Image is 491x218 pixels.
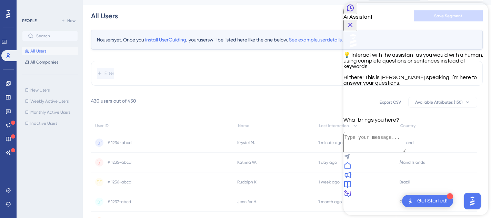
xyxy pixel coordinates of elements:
[30,48,46,54] span: All Users
[22,108,78,116] button: Monthly Active Users
[22,97,78,105] button: Weekly Active Users
[91,30,483,50] div: No users yet. Once you , your users will be listed here like the one below.
[30,110,70,115] span: Monthly Active Users
[36,34,72,38] input: Search
[30,87,50,93] span: New Users
[30,59,58,65] span: All Companies
[22,58,78,66] button: All Companies
[145,37,186,42] span: install UserGuiding
[104,70,114,76] span: Filter
[30,121,57,126] span: Inactive Users
[67,18,76,23] span: New
[2,2,19,19] button: Open AI Assistant Launcher
[16,2,43,10] span: Need Help?
[59,17,78,25] button: New
[289,37,343,42] span: See example user details.
[22,86,78,94] button: New Users
[30,98,69,104] span: Weekly Active Users
[4,4,17,17] img: launcher-image-alternative-text
[22,47,78,55] button: All Users
[91,11,118,21] div: All Users
[97,68,114,79] button: Filter
[22,119,78,127] button: Inactive Users
[22,18,37,23] div: PEOPLE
